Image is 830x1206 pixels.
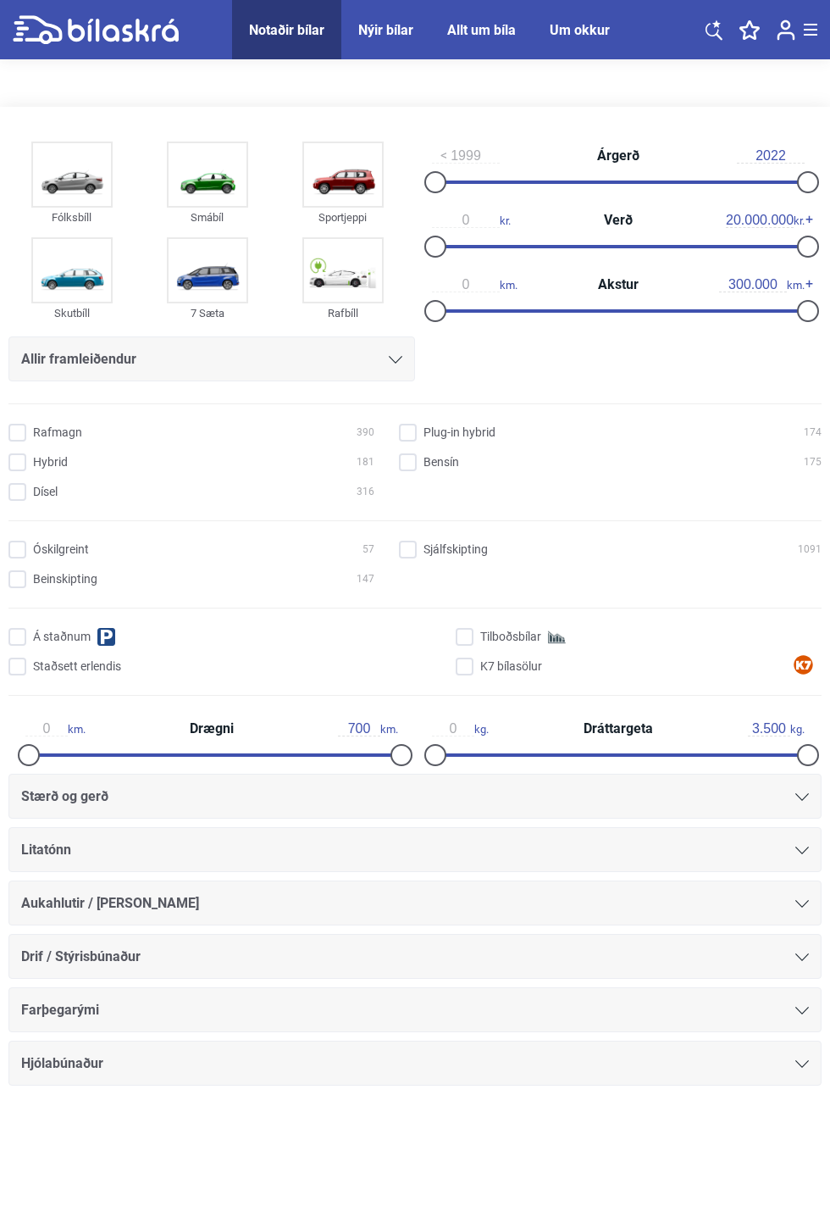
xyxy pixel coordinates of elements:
[21,892,199,915] span: Aukahlutir / [PERSON_NAME]
[33,628,91,646] span: Á staðnum
[25,721,86,736] span: km.
[302,303,384,323] div: Rafbíll
[600,214,637,227] span: Verð
[33,541,89,559] span: Óskilgreint
[21,838,71,862] span: Litatónn
[719,277,805,292] span: km.
[31,303,113,323] div: Skutbíll
[33,453,68,471] span: Hybrid
[167,208,248,227] div: Smábíl
[167,303,248,323] div: 7 Sæta
[423,541,488,559] span: Sjálfskipting
[593,149,644,163] span: Árgerð
[804,424,822,442] span: 174
[579,722,657,736] span: Dráttargeta
[357,570,374,588] span: 147
[33,483,58,501] span: Dísel
[594,278,643,292] span: Akstur
[185,722,238,736] span: Drægni
[480,658,542,675] span: K7 bílasölur
[21,347,136,371] span: Allir framleiðendur
[33,570,97,588] span: Beinskipting
[357,424,374,442] span: 390
[726,213,805,228] span: kr.
[358,22,413,38] a: Nýir bílar
[480,628,541,646] span: Tilboðsbílar
[798,541,822,559] span: 1091
[447,22,516,38] a: Allt um bíla
[432,213,511,228] span: kr.
[423,453,459,471] span: Bensín
[777,19,795,41] img: user-login.svg
[432,277,517,292] span: km.
[21,785,108,809] span: Stærð og gerð
[33,424,82,442] span: Rafmagn
[357,453,374,471] span: 181
[21,1052,103,1075] span: Hjólabúnaður
[21,945,141,969] span: Drif / Stýrisbúnaður
[31,208,113,227] div: Fólksbíll
[302,208,384,227] div: Sportjeppi
[357,483,374,501] span: 316
[748,721,805,736] span: kg.
[432,721,489,736] span: kg.
[423,424,495,442] span: Plug-in hybrid
[550,22,610,38] a: Um okkur
[338,721,398,736] span: km.
[249,22,324,38] a: Notaðir bílar
[804,453,822,471] span: 175
[33,658,121,675] span: Staðsett erlendis
[21,998,99,1022] span: Farþegarými
[362,541,374,559] span: 57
